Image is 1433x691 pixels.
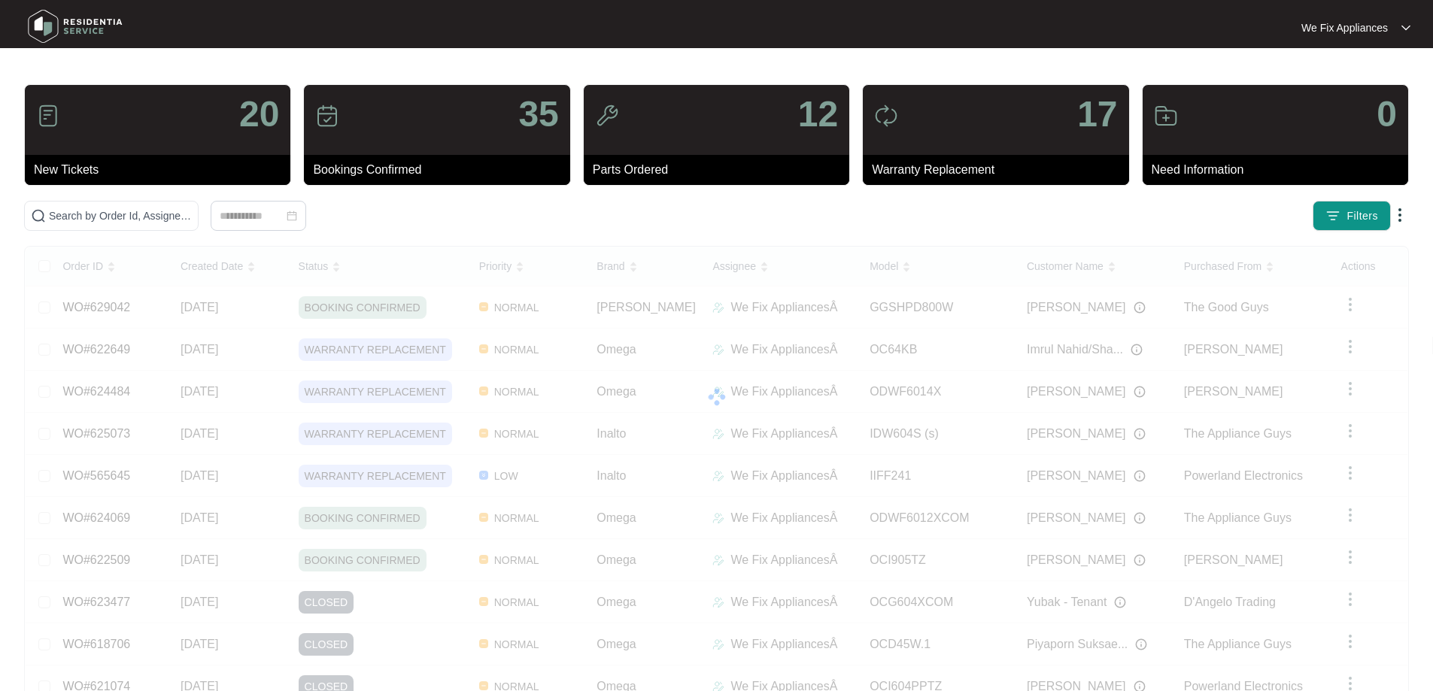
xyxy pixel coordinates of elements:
[239,96,279,132] p: 20
[1152,161,1408,179] p: Need Information
[313,161,569,179] p: Bookings Confirmed
[1346,208,1378,224] span: Filters
[49,208,192,224] input: Search by Order Id, Assignee Name, Customer Name, Brand and Model
[1377,96,1397,132] p: 0
[36,104,60,128] img: icon
[1313,201,1391,231] button: filter iconFilters
[315,104,339,128] img: icon
[1154,104,1178,128] img: icon
[23,4,128,49] img: residentia service logo
[874,104,898,128] img: icon
[31,208,46,223] img: search-icon
[595,104,619,128] img: icon
[798,96,838,132] p: 12
[1401,24,1410,32] img: dropdown arrow
[1325,208,1340,223] img: filter icon
[872,161,1128,179] p: Warranty Replacement
[1391,206,1409,224] img: dropdown arrow
[1301,20,1388,35] p: We Fix Appliances
[1077,96,1117,132] p: 17
[593,161,849,179] p: Parts Ordered
[34,161,290,179] p: New Tickets
[518,96,558,132] p: 35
